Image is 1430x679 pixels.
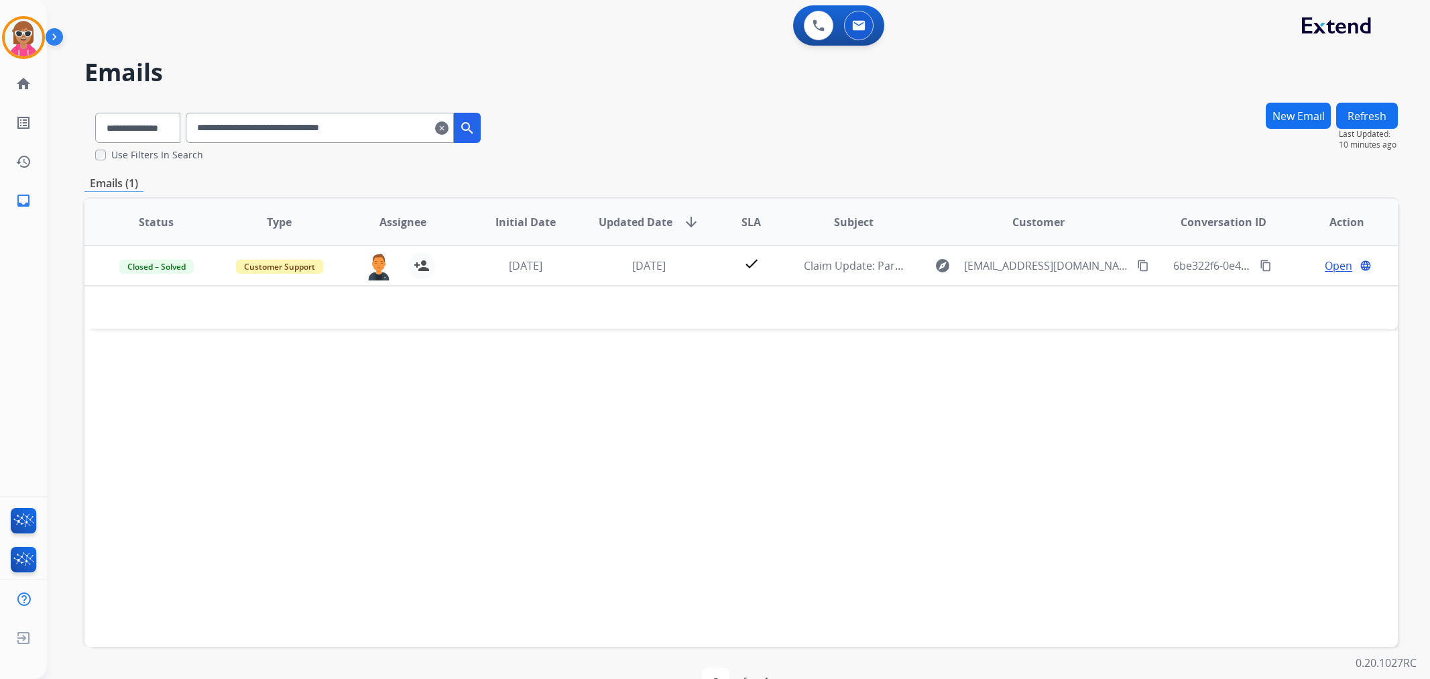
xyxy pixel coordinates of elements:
mat-icon: content_copy [1137,260,1149,272]
mat-icon: arrow_downward [683,214,699,230]
span: Claim Update: Parts ordering for repair [804,258,1002,273]
p: 0.20.1027RC [1356,655,1417,671]
span: Customer Support [236,260,323,274]
span: Initial Date [495,214,556,230]
span: Updated Date [599,214,672,230]
mat-icon: history [15,154,32,170]
span: 10 minutes ago [1339,140,1398,150]
span: [DATE] [632,258,666,273]
span: SLA [741,214,761,230]
img: agent-avatar [365,252,392,280]
mat-icon: language [1360,260,1372,272]
span: Customer [1012,214,1065,230]
h2: Emails [84,59,1398,86]
span: Open [1325,258,1352,274]
mat-icon: person_add [414,258,430,274]
mat-icon: check [743,256,760,272]
th: Action [1274,199,1398,246]
mat-icon: inbox [15,193,32,209]
span: Subject [834,214,874,230]
mat-icon: explore [935,258,951,274]
span: Last Updated: [1339,129,1398,140]
mat-icon: clear [435,120,449,136]
span: Status [139,214,174,230]
mat-icon: content_copy [1260,260,1272,272]
button: New Email [1266,103,1331,129]
button: Refresh [1336,103,1398,129]
span: Type [267,214,292,230]
span: Closed – Solved [119,260,194,274]
mat-icon: home [15,76,32,92]
mat-icon: list_alt [15,115,32,131]
span: 6be322f6-0e43-45cf-b34b-dc87c425b691 [1173,258,1376,273]
span: [DATE] [509,258,542,273]
span: [EMAIL_ADDRESS][DOMAIN_NAME] [964,258,1129,274]
img: avatar [5,19,42,56]
mat-icon: search [459,120,475,136]
span: Assignee [379,214,426,230]
p: Emails (1) [84,175,143,192]
label: Use Filters In Search [111,148,203,162]
span: Conversation ID [1181,214,1266,230]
